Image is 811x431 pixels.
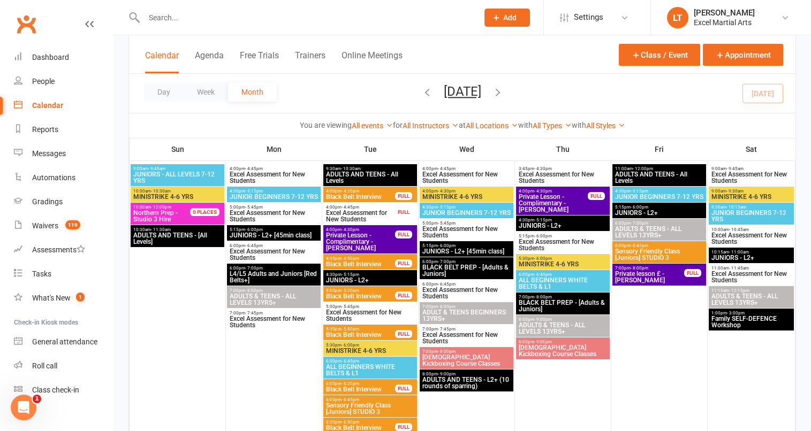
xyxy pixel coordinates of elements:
span: Black Belt Interview [325,194,396,200]
span: 5:30pm [325,343,415,348]
span: - 6:00pm [438,243,456,248]
span: ADULTS & TEENS - ALL LEVELS 13YRS+ [518,322,608,335]
strong: with [518,121,533,129]
div: People [32,77,55,86]
a: Assessments [14,238,113,262]
button: Week [184,82,228,102]
span: Excel Assessment for New Students [325,309,415,322]
span: - 3:00pm [727,311,745,315]
th: Thu [515,138,611,160]
span: ADULTS AND TEENS - All Levels [615,171,704,184]
span: 9:00am [711,166,792,171]
span: - 12:00pm [151,205,171,210]
span: - 5:50pm [342,327,359,332]
span: 9:30am [711,205,792,210]
button: Month [228,82,277,102]
span: 7:00pm [422,349,511,354]
span: 4:00pm [422,189,511,194]
span: - 6:00pm [534,256,552,261]
span: Excel Assessment for New Students [325,210,396,222]
span: - 8:00pm [438,304,456,309]
span: 4:30pm [229,189,319,194]
span: - 4:45pm [342,205,359,210]
span: JUNIORS - L2+ [711,255,792,261]
a: Reports [14,118,113,142]
span: ALL BEGINNERS WHITE BELTS & L1 [518,277,608,290]
span: Sensory Friendly Class [Juniors] STUDIO 3 [615,248,704,261]
span: 5:15pm [518,234,608,238]
span: 6:00pm [325,381,396,386]
span: Sensory Friendly Class [Juniors] STUDIO 3 [325,402,415,415]
span: - 6:45pm [245,243,263,248]
span: ALL BEGINNERS WHITE BELTS & L1 [325,364,415,376]
button: Trainers [295,50,325,73]
span: - 7:45pm [245,311,263,315]
span: MINISTRIKE 4-6 YRS [133,194,222,200]
div: General attendance [32,337,97,346]
span: 5:15pm [229,227,319,232]
div: Reports [32,125,58,134]
span: 9:30am [325,166,415,171]
span: 10:00am [711,227,792,232]
span: MINISTRIKE 4-6 YRS [325,348,415,354]
span: - 4:30pm [534,166,552,171]
span: Excel Assessment for New Students [518,171,608,184]
span: 7:00pm [229,311,319,315]
div: Gradings [32,197,63,206]
a: Clubworx [13,11,40,37]
span: 6:00pm [518,272,608,277]
span: 4:30pm [325,272,415,277]
span: 10:00am [133,205,203,210]
span: - 9:00pm [534,317,552,322]
a: What's New1 [14,286,113,310]
button: Add [484,9,530,27]
span: 9:00am [133,166,222,171]
a: People [14,70,113,94]
div: Messages [32,149,66,158]
span: - 5:45pm [438,221,456,226]
span: Excel Assessment for New Students [422,287,511,299]
span: - 6:45pm [534,272,552,277]
span: 6:00pm [229,243,319,248]
button: Appointment [703,44,783,66]
span: 6:00pm [422,259,511,264]
span: ADULTS AND TEENS - All Levels [325,171,415,184]
span: 6:00pm [325,397,415,402]
span: ADULT & TEENS BEGINNERS 13YRS+ [422,309,511,322]
span: Excel Assessment for New Students [711,271,792,283]
span: - 6:00pm [245,227,263,232]
span: - 9:30am [726,189,744,194]
span: Excel Assessment for New Students [229,210,319,222]
span: - 4:30pm [342,227,359,232]
span: Add [503,13,517,22]
span: ADULTS & TEENS - ALL LEVELS 13YRS+ [615,226,704,238]
button: Class / Event [619,44,700,66]
button: Day [144,82,184,102]
span: - 10:30am [151,189,171,194]
span: - 11:30am [151,227,171,232]
span: [DEMOGRAPHIC_DATA] Kickboxing Course Classes [518,344,608,357]
div: 0 PLACES [190,208,219,216]
span: Excel Assessment for New Students [711,232,792,245]
strong: with [572,121,586,129]
a: Tasks [14,262,113,286]
span: 7:00pm [615,266,685,271]
span: MINISTRIKE 4-6 YRS [422,194,511,200]
div: What's New [32,294,71,302]
span: 5:00pm [229,205,319,210]
span: Private Lesson - Complimentary - [PERSON_NAME] [518,194,588,213]
span: - 6:20pm [342,381,359,386]
span: Excel Assessment for New Students [229,248,319,261]
span: - 9:45am [726,166,744,171]
strong: You are viewing [300,121,352,129]
span: 119 [65,220,80,229]
div: FULL [395,192,412,200]
span: JUNIORS - L2+ [615,210,704,216]
span: - 5:15pm [534,218,552,222]
span: Private Lesson - Complimentary - [PERSON_NAME] [325,232,396,251]
th: Tue [322,138,419,160]
button: [DATE] [444,84,481,99]
div: [PERSON_NAME] [694,8,755,18]
th: Fri [611,138,708,160]
span: - 6:45pm [342,397,359,402]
